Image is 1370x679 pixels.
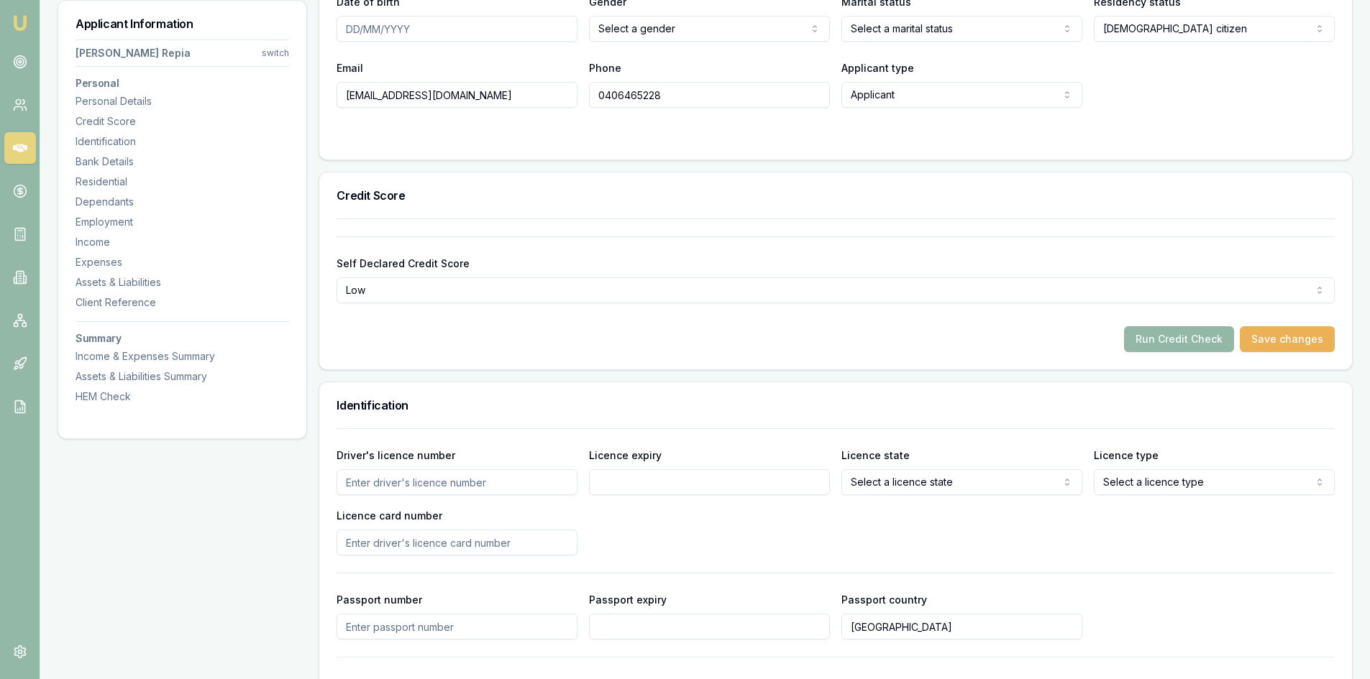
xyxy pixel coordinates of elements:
label: Passport expiry [589,593,667,606]
input: 0431 234 567 [589,82,830,108]
input: Enter driver's licence card number [337,530,577,555]
input: Enter driver's licence number [337,469,577,495]
label: Phone [589,62,621,74]
label: Self Declared Credit Score [337,257,470,269]
div: Assets & Liabilities [76,275,289,290]
h3: Credit Score [337,190,1335,201]
input: Enter passport country [841,614,1082,639]
div: Income [76,235,289,249]
div: Personal Details [76,94,289,108]
div: Credit Score [76,114,289,129]
h3: Personal [76,78,289,88]
input: DD/MM/YYYY [337,16,577,42]
label: Applicant type [841,62,914,74]
label: Licence card number [337,509,442,522]
label: Licence state [841,449,910,461]
div: switch [262,47,289,59]
h3: Summary [76,333,289,343]
h3: Applicant Information [76,18,289,29]
label: Licence expiry [589,449,662,461]
label: Passport number [337,593,422,606]
div: Assets & Liabilities Summary [76,369,289,384]
div: Income & Expenses Summary [76,349,289,364]
label: Email [337,62,363,74]
div: Employment [76,215,289,229]
h3: Identification [337,399,1335,411]
div: [PERSON_NAME] Repia [76,46,191,60]
input: Enter passport number [337,614,577,639]
div: Dependants [76,195,289,209]
div: Identification [76,134,289,149]
img: emu-icon-u.png [12,14,29,32]
div: Bank Details [76,154,289,169]
label: Driver's licence number [337,449,455,461]
div: Client Reference [76,295,289,310]
label: Licence type [1094,449,1159,461]
div: HEM Check [76,389,289,404]
button: Run Credit Check [1124,326,1234,352]
button: Save changes [1240,326,1335,352]
div: Expenses [76,255,289,269]
label: Passport country [841,593,927,606]
div: Residential [76,175,289,189]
